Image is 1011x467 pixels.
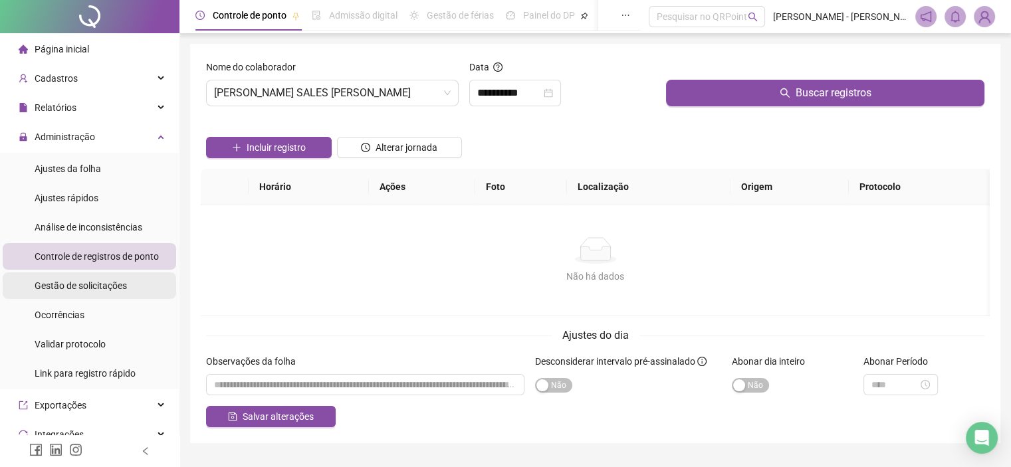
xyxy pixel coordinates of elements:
[796,85,871,101] span: Buscar registros
[35,310,84,320] span: Ocorrências
[35,163,101,174] span: Ajustes da folha
[523,10,575,21] span: Painel do DP
[213,10,286,21] span: Controle de ponto
[562,329,629,341] span: Ajustes do dia
[292,12,300,20] span: pushpin
[361,143,370,152] span: clock-circle
[506,11,515,20] span: dashboard
[35,102,76,113] span: Relatórios
[621,11,630,20] span: ellipsis
[29,443,43,456] span: facebook
[535,356,695,367] span: Desconsiderar intervalo pré-assinalado
[249,169,369,205] th: Horário
[337,143,463,154] a: Alterar jornada
[376,140,437,155] span: Alterar jornada
[732,354,814,369] label: Abonar dia inteiro
[19,103,28,112] span: file
[243,409,314,424] span: Salvar alterações
[427,10,494,21] span: Gestão de férias
[773,9,907,24] span: [PERSON_NAME] - [PERSON_NAME] [GEOGRAPHIC_DATA]
[35,73,78,84] span: Cadastros
[35,429,84,440] span: Integrações
[206,406,336,427] button: Salvar alterações
[19,401,28,410] span: export
[666,80,984,106] button: Buscar registros
[19,45,28,54] span: home
[206,354,304,369] label: Observações da folha
[567,169,730,205] th: Localização
[920,11,932,23] span: notification
[580,12,588,20] span: pushpin
[69,443,82,456] span: instagram
[966,422,998,454] div: Open Intercom Messenger
[409,11,419,20] span: sun
[369,169,475,205] th: Ações
[35,280,127,291] span: Gestão de solicitações
[217,269,974,284] div: Não há dados
[228,412,237,421] span: save
[849,169,990,205] th: Protocolo
[195,11,205,20] span: clock-circle
[35,222,142,233] span: Análise de inconsistências
[214,80,451,106] span: TAINÁ SALES DA SILVA
[475,169,567,205] th: Foto
[493,62,503,72] span: question-circle
[780,88,790,98] span: search
[35,368,136,379] span: Link para registro rápido
[312,11,321,20] span: file-done
[19,430,28,439] span: sync
[35,400,86,411] span: Exportações
[232,143,241,152] span: plus
[35,44,89,54] span: Página inicial
[19,74,28,83] span: user-add
[863,354,937,369] label: Abonar Período
[35,339,106,349] span: Validar protocolo
[949,11,961,23] span: bell
[337,137,463,158] button: Alterar jornada
[974,7,994,27] img: 94311
[206,60,304,74] label: Nome do colaborador
[141,446,150,456] span: left
[329,10,397,21] span: Admissão digital
[730,169,849,205] th: Origem
[247,140,306,155] span: Incluir registro
[35,132,95,142] span: Administração
[19,132,28,141] span: lock
[35,193,98,203] span: Ajustes rápidos
[206,137,332,158] button: Incluir registro
[35,251,159,262] span: Controle de registros de ponto
[697,357,707,366] span: info-circle
[748,12,758,22] span: search
[469,62,489,72] span: Data
[49,443,62,456] span: linkedin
